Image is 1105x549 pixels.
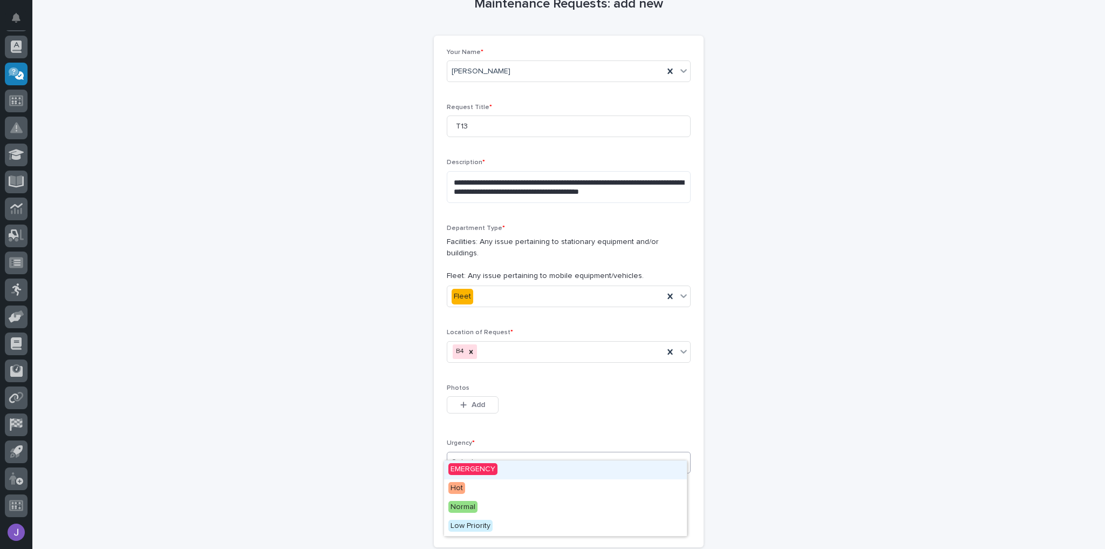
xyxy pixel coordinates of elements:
span: Department Type [447,225,505,232]
div: Fleet [452,289,473,304]
span: Description [447,159,485,166]
span: Photos [447,385,469,391]
div: EMERGENCY [444,460,687,479]
div: Normal [444,498,687,517]
span: EMERGENCY [448,463,497,475]
span: Request Title [447,104,492,111]
span: Your Name [447,49,483,56]
span: Add [472,400,485,410]
div: Hot [444,479,687,498]
span: Urgency [447,440,475,446]
div: Select... [452,457,479,468]
div: Notifications [13,13,28,30]
span: Hot [448,482,465,494]
span: Low Priority [448,520,493,532]
button: Notifications [5,6,28,29]
div: Low Priority [444,517,687,536]
div: B4 [453,344,465,359]
span: Normal [448,501,478,513]
button: Add [447,396,499,414]
p: Facilities: Any issue pertaining to stationary equipment and/or buildings. Fleet: Any issue perta... [447,236,691,281]
span: [PERSON_NAME] [452,66,510,77]
button: users-avatar [5,521,28,544]
span: Location of Request [447,329,513,336]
